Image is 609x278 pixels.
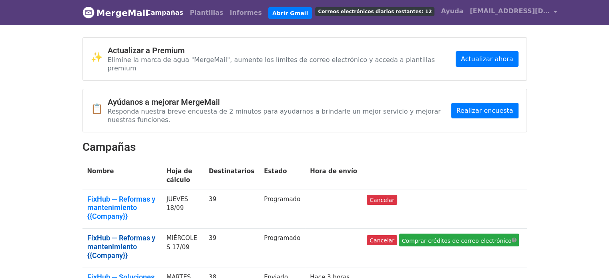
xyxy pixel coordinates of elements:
font: Actualizar ahora [461,55,513,63]
font: Estado [264,168,287,175]
font: Ayuda [441,7,463,15]
font: Ayúdanos a mejorar MergeMail [108,97,220,107]
font: Plantillas [190,9,223,16]
a: Realizar encuesta [451,103,519,118]
a: Abrir Gmail [268,7,312,19]
font: 39 [209,234,216,242]
a: Cancelar [367,235,397,246]
font: Cancelar [370,196,394,203]
a: Ayuda [438,3,466,19]
font: Cancelar [370,237,394,243]
font: Programado [264,196,300,203]
font: MIÉRCOLES 17/09 [167,234,197,251]
font: ✨ [91,52,103,63]
font: 39 [209,196,216,203]
iframe: Widget de chat [569,240,609,278]
font: FixHub — Reformas y mantenimiento {{Company}} [87,195,155,220]
font: Informes [230,9,262,16]
a: Correos electrónicos diarios restantes: 12 [312,3,438,19]
font: Comprar créditos de correo electrónico [402,237,512,244]
font: Responda nuestra breve encuesta de 2 minutos para ayudarnos a brindarle un mejor servicio y mejor... [108,108,441,124]
a: Cancelar [367,195,397,205]
a: FixHub — Reformas y mantenimiento {{Company}} [87,195,157,221]
font: Campañas [82,140,136,154]
font: 📋 [91,103,103,114]
font: FixHub — Reformas y mantenimiento {{Company}} [87,234,155,259]
a: FixHub — Reformas y mantenimiento {{Company}} [87,234,157,260]
a: [EMAIL_ADDRESS][DOMAIN_NAME] [466,3,560,22]
a: Campañas [143,5,187,21]
font: Hoja de cálculo [167,168,192,184]
font: Hora de envío [310,168,357,175]
font: Nombre [87,168,114,175]
font: Destinatarios [209,168,254,175]
a: Comprar créditos de correo electrónico [399,234,519,246]
font: Elimine la marca de agua "MergeMail", aumente los límites de correo electrónico y acceda a planti... [108,56,435,72]
a: Informes [227,5,265,21]
font: Campañas [146,9,183,16]
font: Abrir Gmail [272,10,308,16]
font: Programado [264,234,300,242]
font: [EMAIL_ADDRESS][DOMAIN_NAME] [470,7,595,15]
font: MergeMail [96,8,149,18]
font: Actualizar a Premium [108,46,185,55]
img: Logotipo de MergeMail [82,6,94,18]
font: JUEVES 18/09 [167,196,188,212]
a: Plantillas [187,5,227,21]
a: MergeMail [82,4,137,21]
a: Actualizar ahora [456,51,519,67]
font: Realizar encuesta [456,107,513,114]
font: Correos electrónicos diarios restantes: 12 [318,9,432,14]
